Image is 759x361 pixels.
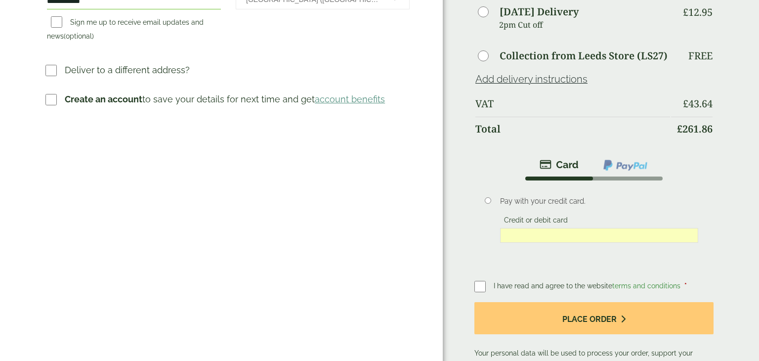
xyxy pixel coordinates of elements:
label: Credit or debit card [500,216,572,227]
p: Free [688,50,713,62]
th: Total [475,117,670,141]
bdi: 43.64 [683,97,713,110]
bdi: 12.95 [683,5,713,19]
span: (optional) [64,32,94,40]
button: Place order [474,302,714,334]
strong: Create an account [65,94,142,104]
abbr: required [684,282,687,290]
a: account benefits [315,94,385,104]
a: Add delivery instructions [475,73,588,85]
label: [DATE] Delivery [500,7,579,17]
bdi: 261.86 [677,122,713,135]
input: Sign me up to receive email updates and news(optional) [51,16,62,28]
a: terms and conditions [612,282,680,290]
span: £ [677,122,682,135]
img: ppcp-gateway.png [602,159,648,172]
img: stripe.png [540,159,579,171]
p: Pay with your credit card. [500,196,698,207]
span: I have read and agree to the website [494,282,682,290]
span: £ [683,5,688,19]
label: Collection from Leeds Store (LS27) [500,51,668,61]
th: VAT [475,92,670,116]
p: Deliver to a different address? [65,63,190,77]
p: to save your details for next time and get [65,92,385,106]
span: £ [683,97,688,110]
label: Sign me up to receive email updates and news [47,18,204,43]
p: 2pm Cut off [499,17,670,32]
iframe: Secure card payment input frame [503,231,695,240]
